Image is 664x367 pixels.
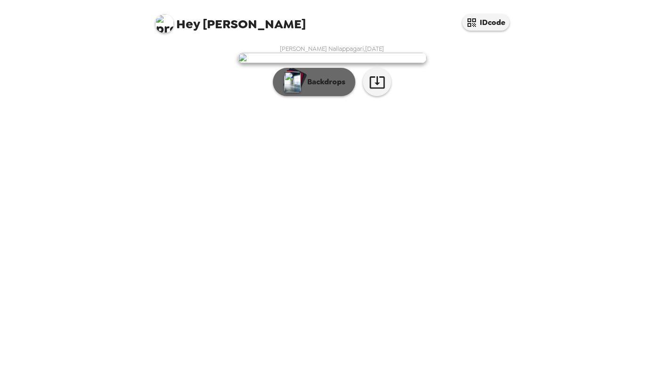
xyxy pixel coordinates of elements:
span: [PERSON_NAME] Nallappagari , [DATE] [280,45,384,53]
img: user [238,53,426,63]
button: Backdrops [273,68,355,96]
span: [PERSON_NAME] [155,9,306,31]
img: profile pic [155,14,174,33]
span: Hey [176,16,200,33]
p: Backdrops [303,76,345,88]
button: IDcode [462,14,509,31]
